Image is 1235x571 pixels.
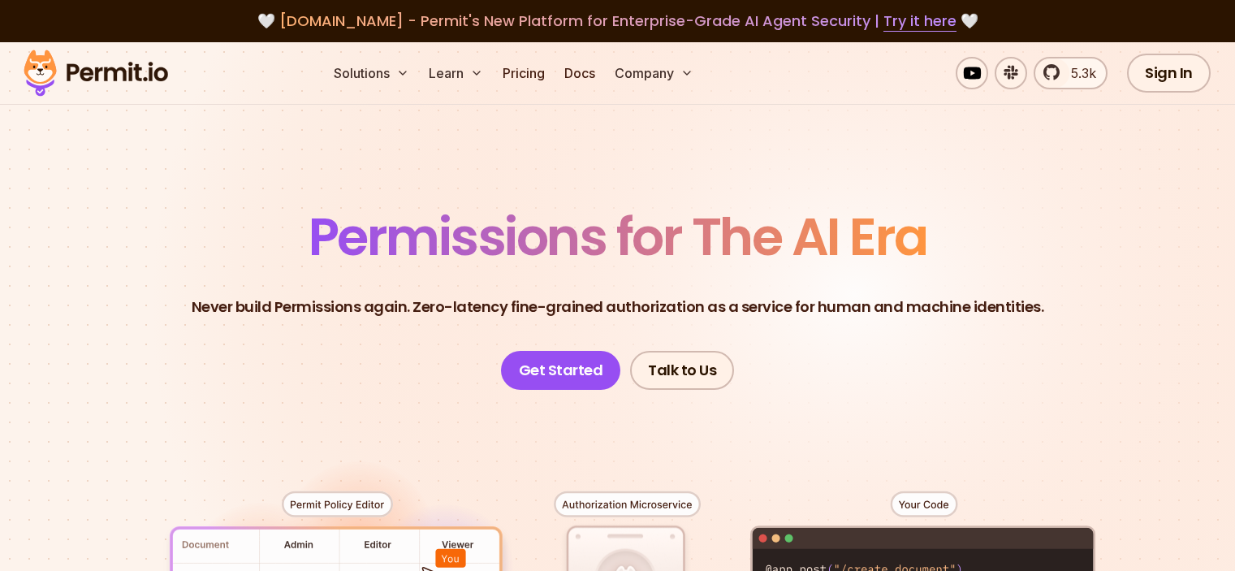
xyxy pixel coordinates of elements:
a: Get Started [501,351,621,390]
a: Try it here [883,11,956,32]
button: Solutions [327,57,416,89]
img: Permit logo [16,45,175,101]
p: Never build Permissions again. Zero-latency fine-grained authorization as a service for human and... [192,296,1044,318]
span: Permissions for The AI Era [309,201,927,273]
a: 5.3k [1034,57,1108,89]
a: Talk to Us [630,351,734,390]
a: Docs [558,57,602,89]
span: [DOMAIN_NAME] - Permit's New Platform for Enterprise-Grade AI Agent Security | [279,11,956,31]
div: 🤍 🤍 [39,10,1196,32]
a: Sign In [1127,54,1211,93]
button: Learn [422,57,490,89]
span: 5.3k [1061,63,1096,83]
button: Company [608,57,700,89]
a: Pricing [496,57,551,89]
